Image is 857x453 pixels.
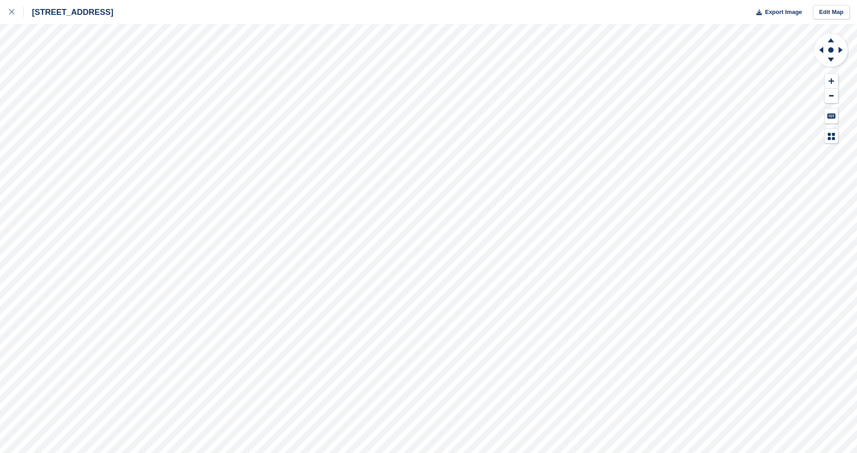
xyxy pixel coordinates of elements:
div: [STREET_ADDRESS] [24,7,113,18]
span: Export Image [765,8,802,17]
button: Zoom Out [825,89,838,104]
a: Edit Map [813,5,850,20]
button: Keyboard Shortcuts [825,109,838,123]
button: Map Legend [825,129,838,144]
button: Zoom In [825,74,838,89]
button: Export Image [751,5,802,20]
